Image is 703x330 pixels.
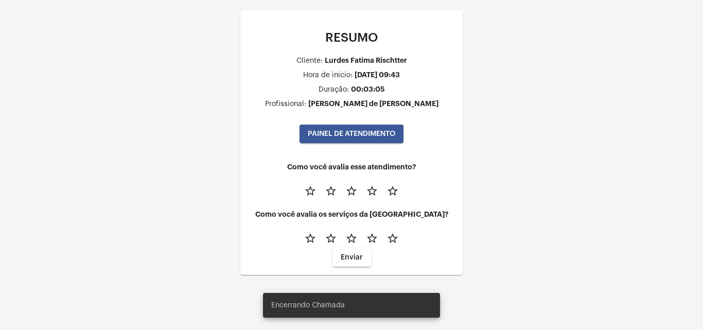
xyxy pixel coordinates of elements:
mat-icon: star_border [304,185,317,197]
mat-icon: star_border [386,185,399,197]
h4: Como você avalia os serviços da [GEOGRAPHIC_DATA]? [249,211,454,218]
button: Enviar [332,248,371,267]
div: Cliente: [296,57,323,65]
mat-icon: star_border [366,232,378,245]
mat-icon: star_border [325,232,337,245]
span: Enviar [341,254,363,261]
div: [PERSON_NAME] de [PERSON_NAME] [308,100,438,108]
p: RESUMO [249,31,454,44]
mat-icon: star_border [325,185,337,197]
mat-icon: star_border [386,232,399,245]
span: PAINEL DE ATENDIMENTO [308,130,395,137]
h4: Como você avalia esse atendimento? [249,163,454,171]
mat-icon: star_border [345,185,358,197]
div: Lurdes Fatima Rischtter [325,57,407,64]
button: PAINEL DE ATENDIMENTO [300,125,403,143]
div: Duração: [319,86,349,94]
mat-icon: star_border [304,232,317,245]
span: Encerrando Chamada [271,300,345,310]
div: [DATE] 09:43 [355,71,400,79]
div: Hora de inicio: [303,72,353,79]
mat-icon: star_border [366,185,378,197]
div: 00:03:05 [351,85,385,93]
div: Profissional: [265,100,306,108]
mat-icon: star_border [345,232,358,245]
